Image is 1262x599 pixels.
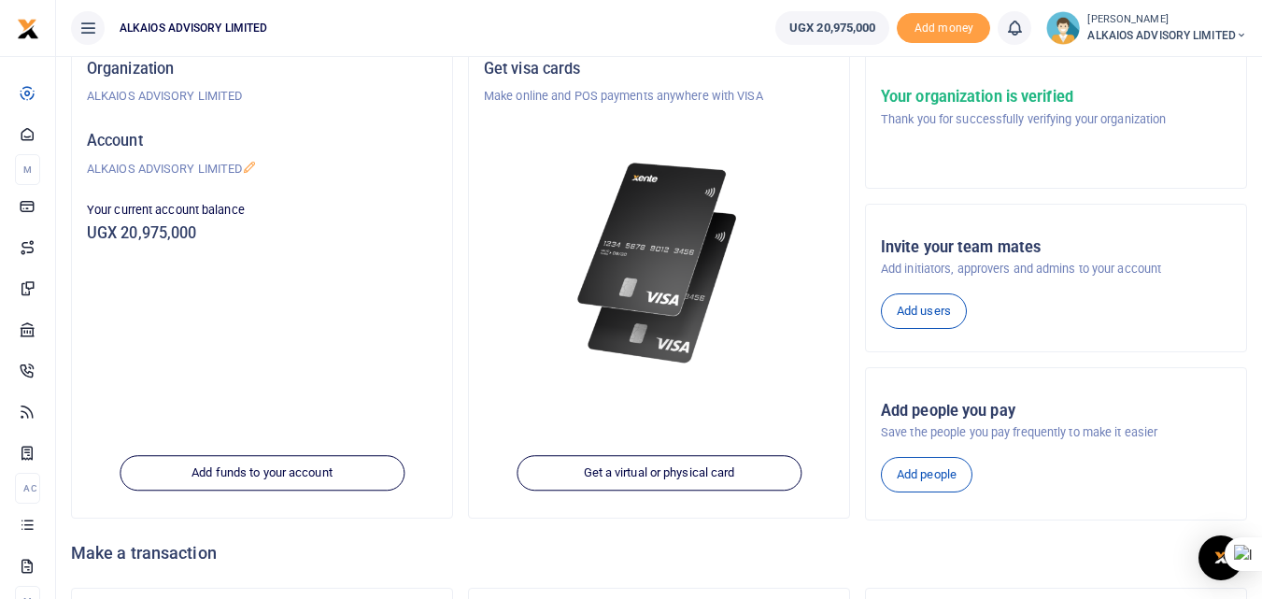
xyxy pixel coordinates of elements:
a: profile-user [PERSON_NAME] ALKAIOS ADVISORY LIMITED [1046,11,1247,45]
li: Ac [15,473,40,504]
img: xente-_physical_cards.png [572,150,747,376]
p: ALKAIOS ADVISORY LIMITED [87,87,437,106]
a: logo-small logo-large logo-large [17,21,39,35]
p: ALKAIOS ADVISORY LIMITED [87,160,437,178]
h5: Your organization is verified [881,88,1166,107]
h5: Account [87,132,437,150]
p: Your current account balance [87,201,437,220]
h4: Make a transaction [71,543,1247,563]
a: Add users [881,293,967,329]
p: Save the people you pay frequently to make it easier [881,423,1231,442]
small: [PERSON_NAME] [1087,12,1247,28]
p: Add initiators, approvers and admins to your account [881,260,1231,278]
p: Make online and POS payments anywhere with VISA [484,87,834,106]
h5: Get visa cards [484,60,834,78]
li: Toup your wallet [897,13,990,44]
a: UGX 20,975,000 [775,11,889,45]
span: ALKAIOS ADVISORY LIMITED [1087,27,1247,44]
a: Add people [881,457,972,492]
img: profile-user [1046,11,1080,45]
a: Add money [897,20,990,34]
h5: Organization [87,60,437,78]
h5: Invite your team mates [881,238,1231,257]
span: ALKAIOS ADVISORY LIMITED [112,20,275,36]
a: Get a virtual or physical card [517,456,801,492]
h5: Add people you pay [881,402,1231,421]
span: UGX 20,975,000 [789,19,875,37]
li: Wallet ballance [768,11,897,45]
img: logo-small [17,18,39,40]
span: Add money [897,13,990,44]
div: Open Intercom Messenger [1198,535,1243,580]
h5: UGX 20,975,000 [87,224,437,243]
a: Add funds to your account [120,456,404,492]
li: M [15,154,40,185]
p: Thank you for successfully verifying your organization [881,110,1166,129]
